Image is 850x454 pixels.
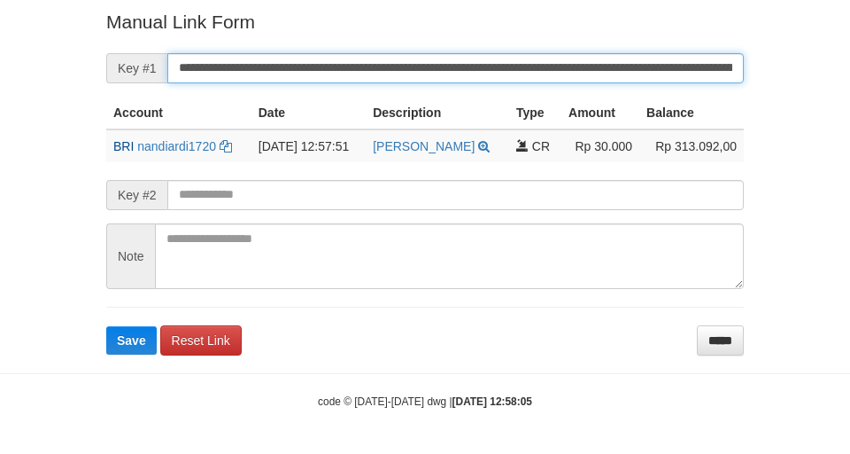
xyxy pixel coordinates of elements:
[106,9,744,35] p: Manual Link Form
[220,139,232,153] a: Copy nandiardi1720 to clipboard
[639,129,744,162] td: Rp 313.092,00
[113,139,134,153] span: BRI
[117,333,146,348] span: Save
[251,129,366,162] td: [DATE] 12:57:51
[532,139,550,153] span: CR
[160,325,242,356] a: Reset Link
[106,180,167,210] span: Key #2
[509,97,561,129] th: Type
[106,97,251,129] th: Account
[366,97,509,129] th: Description
[106,223,155,289] span: Note
[318,395,532,408] small: code © [DATE]-[DATE] dwg |
[373,139,475,153] a: [PERSON_NAME]
[561,129,639,162] td: Rp 30.000
[106,53,167,83] span: Key #1
[251,97,366,129] th: Date
[639,97,744,129] th: Balance
[452,395,532,408] strong: [DATE] 12:58:05
[106,326,157,355] button: Save
[137,139,216,153] a: nandiardi1720
[172,333,230,348] span: Reset Link
[561,97,639,129] th: Amount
